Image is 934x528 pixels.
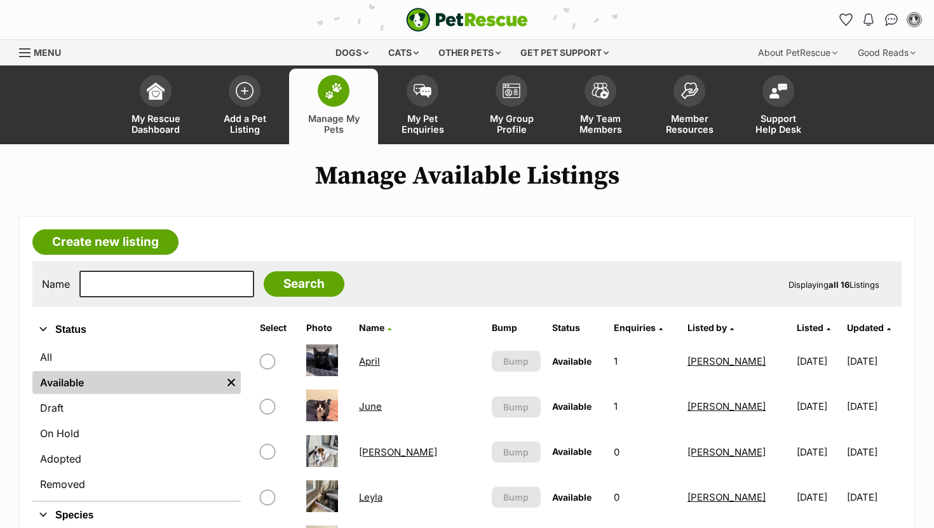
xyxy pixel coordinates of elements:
[222,371,241,394] a: Remove filter
[503,445,529,459] span: Bump
[503,83,520,98] img: group-profile-icon-3fa3cf56718a62981997c0bc7e787c4b2cf8bcc04b72c1350f741eb67cf2f40e.svg
[849,40,924,65] div: Good Reads
[687,355,766,367] a: [PERSON_NAME]
[687,400,766,412] a: [PERSON_NAME]
[127,113,184,135] span: My Rescue Dashboard
[111,69,200,144] a: My Rescue Dashboard
[34,47,61,58] span: Menu
[687,322,734,333] a: Listed by
[552,446,592,457] span: Available
[32,422,241,445] a: On Hold
[797,322,823,333] span: Listed
[379,40,428,65] div: Cats
[492,351,541,372] button: Bump
[32,473,241,496] a: Removed
[359,355,380,367] a: April
[556,69,645,144] a: My Team Members
[847,475,900,519] td: [DATE]
[492,396,541,417] button: Bump
[200,69,289,144] a: Add a Pet Listing
[547,318,607,338] th: Status
[255,318,300,338] th: Select
[792,475,845,519] td: [DATE]
[32,346,241,369] a: All
[609,339,681,383] td: 1
[216,113,273,135] span: Add a Pet Listing
[609,384,681,428] td: 1
[788,280,879,290] span: Displaying Listings
[359,322,384,333] span: Name
[829,280,849,290] strong: all 16
[734,69,823,144] a: Support Help Desk
[483,113,540,135] span: My Group Profile
[414,84,431,98] img: pet-enquiries-icon-7e3ad2cf08bfb03b45e93fb7055b45f3efa6380592205ae92323e6603595dc1f.svg
[792,384,845,428] td: [DATE]
[511,40,618,65] div: Get pet support
[359,322,391,333] a: Name
[847,430,900,474] td: [DATE]
[680,82,698,99] img: member-resources-icon-8e73f808a243e03378d46382f2149f9095a855e16c252ad45f914b54edf8863c.svg
[797,322,830,333] a: Listed
[552,401,592,412] span: Available
[609,430,681,474] td: 0
[325,83,342,99] img: manage-my-pets-icon-02211641906a0b7f246fdf0571729dbe1e7629f14944591b6c1af311fb30b64b.svg
[687,446,766,458] a: [PERSON_NAME]
[908,13,921,26] img: Aimee Paltridge profile pic
[614,322,663,333] a: Enquiries
[236,82,254,100] img: add-pet-listing-icon-0afa8454b4691262ce3f59096e99ab1cd57d4a30225e0717b998d2c9b9846f56.svg
[572,113,629,135] span: My Team Members
[687,322,727,333] span: Listed by
[32,396,241,419] a: Draft
[359,400,382,412] a: June
[645,69,734,144] a: Member Resources
[487,318,546,338] th: Bump
[847,339,900,383] td: [DATE]
[687,491,766,503] a: [PERSON_NAME]
[467,69,556,144] a: My Group Profile
[792,430,845,474] td: [DATE]
[406,8,528,32] a: PetRescue
[847,384,900,428] td: [DATE]
[327,40,377,65] div: Dogs
[614,322,656,333] span: translation missing: en.admin.listings.index.attributes.enquiries
[378,69,467,144] a: My Pet Enquiries
[430,40,510,65] div: Other pets
[749,40,846,65] div: About PetRescue
[305,113,362,135] span: Manage My Pets
[32,229,179,255] a: Create new listing
[792,339,845,383] td: [DATE]
[32,343,241,501] div: Status
[769,83,787,98] img: help-desk-icon-fdf02630f3aa405de69fd3d07c3f3aa587a6932b1a1747fa1d2bba05be0121f9.svg
[847,322,891,333] a: Updated
[32,322,241,338] button: Status
[503,491,529,504] span: Bump
[609,475,681,519] td: 0
[885,13,898,26] img: chat-41dd97257d64d25036548639549fe6c8038ab92f7586957e7f3b1b290dea8141.svg
[503,400,529,414] span: Bump
[492,487,541,508] button: Bump
[147,82,165,100] img: dashboard-icon-eb2f2d2d3e046f16d808141f083e7271f6b2e854fb5c12c21221c1fb7104beca.svg
[406,8,528,32] img: logo-e224e6f780fb5917bec1dbf3a21bbac754714ae5b6737aabdf751b685950b380.svg
[32,507,241,524] button: Species
[264,271,344,297] input: Search
[592,83,609,99] img: team-members-icon-5396bd8760b3fe7c0b43da4ab00e1e3bb1a5d9ba89233759b79545d2d3fc5d0d.svg
[19,40,70,63] a: Menu
[847,322,884,333] span: Updated
[359,491,382,503] a: Leyla
[836,10,924,30] ul: Account quick links
[836,10,856,30] a: Favourites
[32,447,241,470] a: Adopted
[904,10,924,30] button: My account
[32,371,222,394] a: Available
[289,69,378,144] a: Manage My Pets
[492,442,541,463] button: Bump
[552,356,592,367] span: Available
[301,318,353,338] th: Photo
[858,10,879,30] button: Notifications
[359,446,437,458] a: [PERSON_NAME]
[881,10,902,30] a: Conversations
[661,113,718,135] span: Member Resources
[750,113,807,135] span: Support Help Desk
[42,278,70,290] label: Name
[503,355,529,368] span: Bump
